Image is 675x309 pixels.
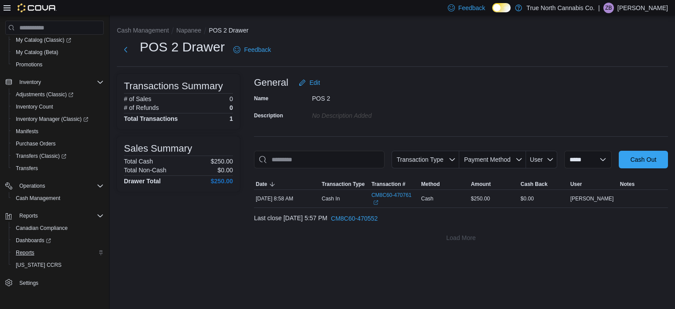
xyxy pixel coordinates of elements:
[331,214,378,223] span: CM8C60-470552
[16,36,71,44] span: My Catalog (Classic)
[492,3,511,12] input: Dark Mode
[421,181,440,188] span: Method
[16,49,58,56] span: My Catalog (Beta)
[312,91,430,102] div: POS 2
[19,280,38,287] span: Settings
[12,126,42,137] a: Manifests
[598,3,600,13] p: |
[16,116,88,123] span: Inventory Manager (Classic)
[16,77,104,87] span: Inventory
[12,163,41,174] a: Transfers
[9,222,107,234] button: Canadian Compliance
[124,95,151,102] h6: # of Sales
[620,181,635,188] span: Notes
[12,89,77,100] a: Adjustments (Classic)
[617,3,668,13] p: [PERSON_NAME]
[124,81,223,91] h3: Transactions Summary
[9,234,107,247] a: Dashboards
[370,179,419,189] button: Transaction #
[124,143,192,154] h3: Sales Summary
[12,59,104,70] span: Promotions
[19,182,45,189] span: Operations
[309,78,320,87] span: Edit
[16,77,44,87] button: Inventory
[312,109,430,119] div: No Description added
[16,249,34,256] span: Reports
[12,138,104,149] span: Purchase Orders
[19,212,38,219] span: Reports
[254,193,320,204] div: [DATE] 8:58 AM
[16,211,104,221] span: Reports
[295,74,323,91] button: Edit
[12,102,57,112] a: Inventory Count
[459,151,526,168] button: Payment Method
[209,27,248,34] button: POS 2 Drawer
[254,112,283,119] label: Description
[526,151,557,168] button: User
[117,41,134,58] button: Next
[218,167,233,174] p: $0.00
[16,237,51,244] span: Dashboards
[446,233,476,242] span: Load More
[12,114,104,124] span: Inventory Manager (Classic)
[254,210,668,227] div: Last close [DATE] 5:57 PM
[18,4,57,12] img: Cova
[530,156,543,163] span: User
[12,35,104,45] span: My Catalog (Classic)
[12,151,104,161] span: Transfers (Classic)
[12,47,104,58] span: My Catalog (Beta)
[16,128,38,135] span: Manifests
[9,259,107,271] button: [US_STATE] CCRS
[12,247,38,258] a: Reports
[570,181,582,188] span: User
[124,115,178,122] h4: Total Transactions
[229,104,233,111] p: 0
[12,260,65,270] a: [US_STATE] CCRS
[471,181,490,188] span: Amount
[458,4,485,12] span: Feedback
[256,181,267,188] span: Date
[16,103,53,110] span: Inventory Count
[19,79,41,86] span: Inventory
[9,88,107,101] a: Adjustments (Classic)
[371,192,417,206] a: CM8C60-470761External link
[12,59,46,70] a: Promotions
[12,235,104,246] span: Dashboards
[12,151,70,161] a: Transfers (Classic)
[176,27,201,34] button: Napanee
[16,278,42,288] a: Settings
[605,3,612,13] span: ZB
[618,179,668,189] button: Notes
[519,179,569,189] button: Cash Back
[421,195,433,202] span: Cash
[371,181,405,188] span: Transaction #
[12,126,104,137] span: Manifests
[124,167,167,174] h6: Total Non-Cash
[230,41,274,58] a: Feedback
[244,45,271,54] span: Feedback
[12,35,75,45] a: My Catalog (Classic)
[471,195,490,202] span: $250.00
[16,262,62,269] span: [US_STATE] CCRS
[569,179,618,189] button: User
[322,195,340,202] p: Cash In
[12,114,92,124] a: Inventory Manager (Classic)
[140,38,225,56] h1: POS 2 Drawer
[12,89,104,100] span: Adjustments (Classic)
[12,193,64,204] a: Cash Management
[12,102,104,112] span: Inventory Count
[2,76,107,88] button: Inventory
[630,155,656,164] span: Cash Out
[9,125,107,138] button: Manifests
[254,95,269,102] label: Name
[16,153,66,160] span: Transfers (Classic)
[16,91,73,98] span: Adjustments (Classic)
[2,210,107,222] button: Reports
[12,138,59,149] a: Purchase Orders
[210,178,233,185] h4: $250.00
[320,179,370,189] button: Transaction Type
[2,276,107,289] button: Settings
[210,158,233,165] p: $250.00
[9,58,107,71] button: Promotions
